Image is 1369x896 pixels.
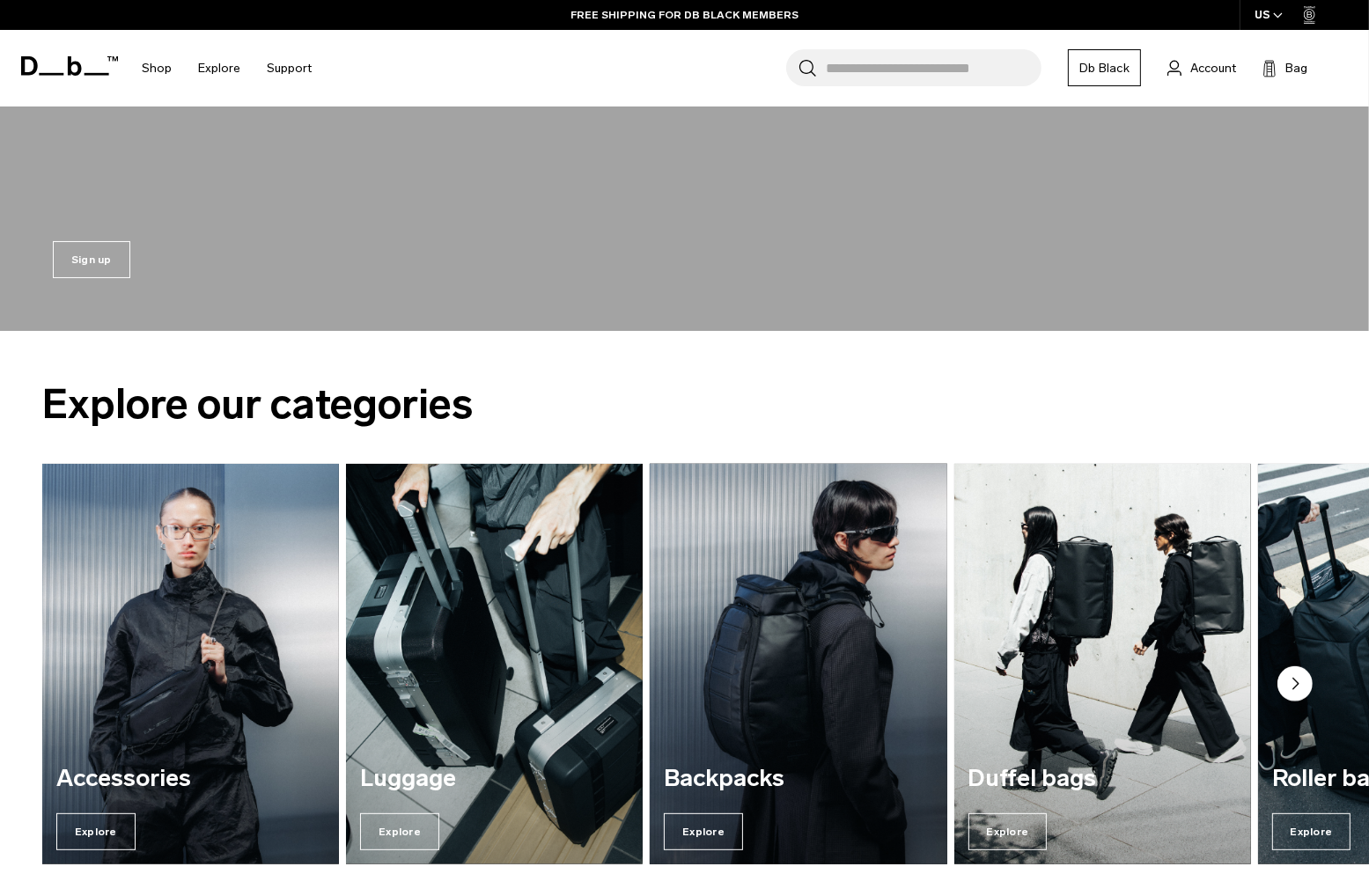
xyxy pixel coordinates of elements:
h3: Luggage [360,766,629,792]
span: Bag [1285,59,1307,77]
a: Sign up [53,241,130,278]
button: Next slide [1277,666,1313,705]
div: 2 / 7 [346,464,643,864]
div: 1 / 7 [42,464,339,864]
a: Backpacks Explore [650,464,946,864]
span: Explore [664,813,743,850]
span: Explore [56,813,136,850]
a: Db Black [1068,49,1141,86]
button: Bag [1262,57,1307,78]
a: FREE SHIPPING FOR DB BLACK MEMBERS [570,7,799,23]
a: Accessories Explore [42,464,339,864]
a: Explore [198,37,240,99]
a: Support [267,37,312,99]
span: Explore [968,813,1048,850]
h3: Backpacks [664,766,932,792]
a: Account [1167,57,1236,78]
a: Duffel bags Explore [954,464,1251,864]
div: 3 / 7 [650,464,946,864]
a: Shop [142,37,172,99]
a: Luggage Explore [346,464,643,864]
span: Account [1190,59,1236,77]
h3: Accessories [56,766,325,792]
h2: Explore our categories [42,373,1327,436]
span: Explore [1272,813,1351,850]
div: 4 / 7 [954,464,1251,864]
nav: Main Navigation [129,30,325,106]
h3: Duffel bags [968,766,1237,792]
span: Explore [360,813,439,850]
